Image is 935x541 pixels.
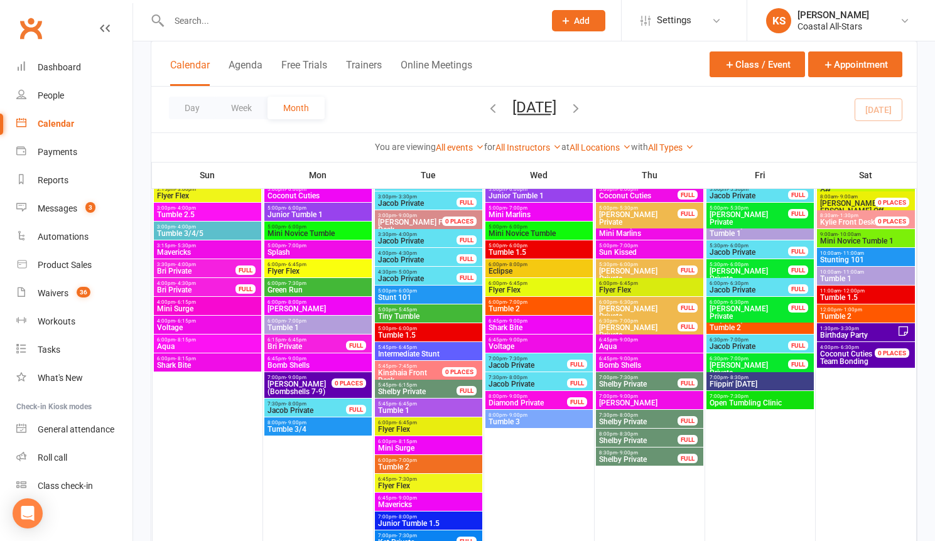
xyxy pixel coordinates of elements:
[175,262,196,267] span: - 4:00pm
[396,250,417,256] span: - 4:30pm
[378,218,457,234] span: [PERSON_NAME] Front Desk
[396,326,417,331] span: - 6:00pm
[488,243,590,249] span: 5:00pm
[838,194,858,200] span: - 9:00am
[598,318,678,324] span: 6:30pm
[598,267,678,282] span: [PERSON_NAME] Private
[567,360,587,369] div: FULL
[709,262,789,267] span: 5:30pm
[16,364,132,392] a: What's New
[488,267,590,275] span: Eclipse
[267,343,347,350] span: Bri Private
[617,243,638,249] span: - 7:00pm
[396,307,417,313] span: - 5:45pm
[709,324,811,331] span: Tumble 2
[377,256,457,264] span: Jacob Private
[488,249,590,256] span: Tumble 1.5
[175,186,196,192] span: - 3:00pm
[838,345,859,350] span: - 6:30pm
[396,194,417,200] span: - 3:30pm
[396,269,417,275] span: - 5:00pm
[507,281,527,286] span: - 6:45pm
[156,243,259,249] span: 3:15pm
[156,211,259,218] span: Tumble 2.5
[488,299,590,305] span: 6:00pm
[156,362,259,369] span: Shark Bite
[507,299,527,305] span: - 7:00pm
[819,275,913,282] span: Tumble 1
[268,97,325,119] button: Month
[709,267,789,282] span: [PERSON_NAME] Private
[267,224,369,230] span: 5:00pm
[819,194,890,200] span: 8:00am
[598,205,678,211] span: 5:00pm
[484,162,594,188] th: Wed
[436,142,484,153] a: All events
[267,362,369,369] span: Bomb Shells
[267,205,369,211] span: 5:00pm
[819,250,913,256] span: 10:00am
[267,337,347,343] span: 6:15pm
[377,363,457,369] span: 5:45pm
[709,343,789,350] span: Jacob Private
[267,299,369,305] span: 6:00pm
[156,324,259,331] span: Voltage
[598,286,701,294] span: Flyer Flex
[286,281,306,286] span: - 7:30pm
[678,190,698,200] div: FULL
[728,281,749,286] span: - 6:30pm
[819,307,913,313] span: 12:00pm
[766,8,791,33] div: KS
[169,97,215,119] button: Day
[598,337,701,343] span: 6:45pm
[617,186,638,192] span: - 6:00pm
[267,318,369,324] span: 6:00pm
[631,142,648,152] strong: with
[16,195,132,223] a: Messages 3
[507,243,527,249] span: - 6:00pm
[267,324,369,331] span: Tumble 1
[657,6,691,35] span: Settings
[38,288,68,298] div: Waivers
[16,444,132,472] a: Roll call
[267,243,369,249] span: 5:00pm
[38,453,67,463] div: Roll call
[175,224,196,230] span: - 4:00pm
[156,337,259,343] span: 6:00pm
[15,13,46,44] a: Clubworx
[838,232,861,237] span: - 10:00am
[16,110,132,138] a: Calendar
[678,322,698,331] div: FULL
[820,350,872,358] span: Coconut Cuties
[267,281,369,286] span: 6:00pm
[457,235,477,245] div: FULL
[788,265,808,275] div: FULL
[156,230,259,237] span: Tumble 3/4/5
[598,249,701,256] span: Sun Kissed
[373,162,484,188] th: Tue
[705,162,815,188] th: Fri
[286,299,306,305] span: - 8:00pm
[488,186,590,192] span: 5:00pm
[267,211,369,218] span: Junior Tumble 1
[38,62,81,72] div: Dashboard
[156,318,259,324] span: 4:00pm
[728,243,749,249] span: - 6:00pm
[728,356,749,362] span: - 7:00pm
[156,262,236,267] span: 3:30pm
[820,199,889,215] span: [PERSON_NAME]/[PERSON_NAME] Off
[267,230,369,237] span: Mini Novice Tumble
[286,186,306,192] span: - 6:00pm
[375,142,436,152] strong: You are viewing
[156,192,259,200] span: Flyer Flex
[598,324,678,339] span: [PERSON_NAME] Private
[788,360,808,369] div: FULL
[38,203,77,213] div: Messages
[819,313,913,320] span: Tumble 2
[710,51,805,77] button: Class / Event
[507,224,527,230] span: - 6:00pm
[552,10,605,31] button: Add
[396,363,417,369] span: - 7:45pm
[267,375,347,380] span: 7:00pm
[377,275,457,282] span: Jacob Private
